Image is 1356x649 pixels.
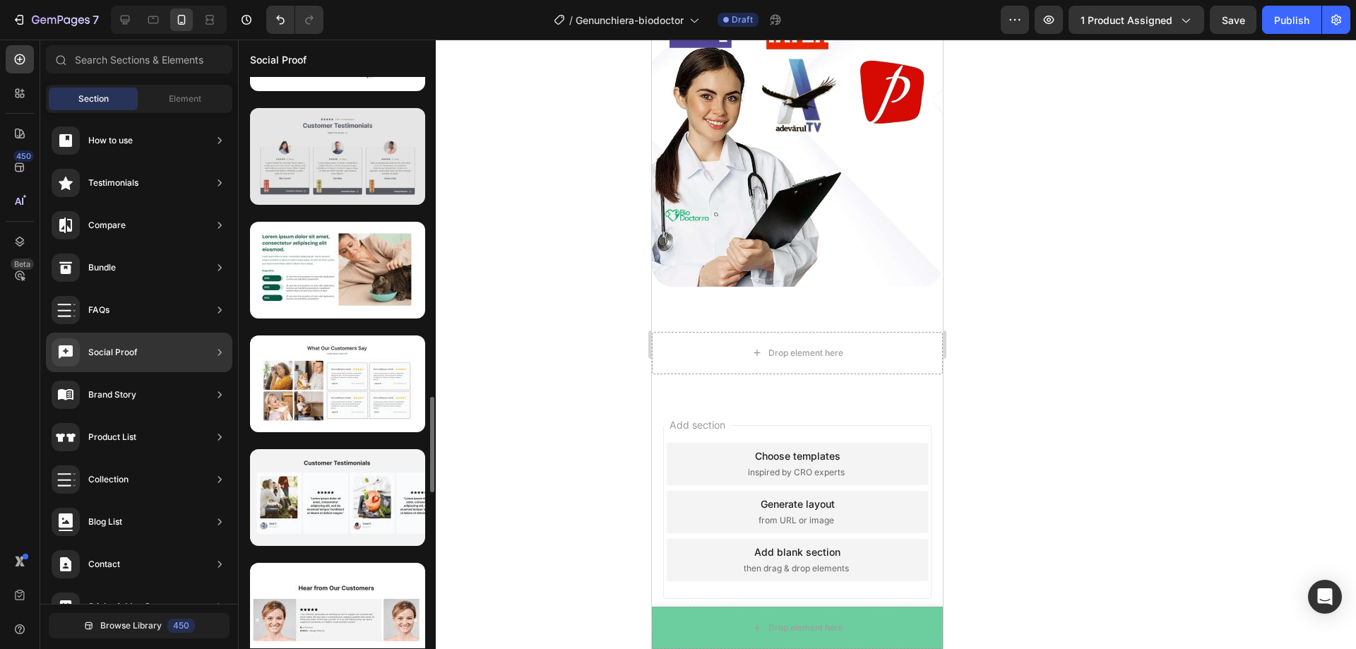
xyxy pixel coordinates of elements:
[1081,13,1172,28] span: 1 product assigned
[88,472,129,487] div: Collection
[88,600,162,614] div: Sticky Add to Cart
[1222,14,1245,26] span: Save
[266,6,323,34] div: Undo/Redo
[1069,6,1204,34] button: 1 product assigned
[88,345,138,359] div: Social Proof
[732,13,753,26] span: Draft
[88,218,126,232] div: Compare
[88,133,133,148] div: How to use
[169,93,201,105] span: Element
[167,619,195,633] div: 450
[1308,580,1342,614] div: Open Intercom Messenger
[13,150,34,162] div: 450
[93,11,99,28] p: 7
[88,388,136,402] div: Brand Story
[88,430,136,444] div: Product List
[1210,6,1256,34] button: Save
[100,619,162,632] span: Browse Library
[6,6,105,34] button: 7
[78,93,109,105] span: Section
[88,557,120,571] div: Contact
[88,303,109,317] div: FAQs
[46,45,232,73] input: Search Sections & Elements
[88,176,138,190] div: Testimonials
[652,40,943,649] iframe: Design area
[576,13,684,28] span: Genunchiera-biodoctor
[1274,13,1309,28] div: Publish
[11,258,34,270] div: Beta
[88,515,122,529] div: Blog List
[1262,6,1321,34] button: Publish
[49,613,230,638] button: Browse Library450
[88,261,116,275] div: Bundle
[569,13,573,28] span: /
